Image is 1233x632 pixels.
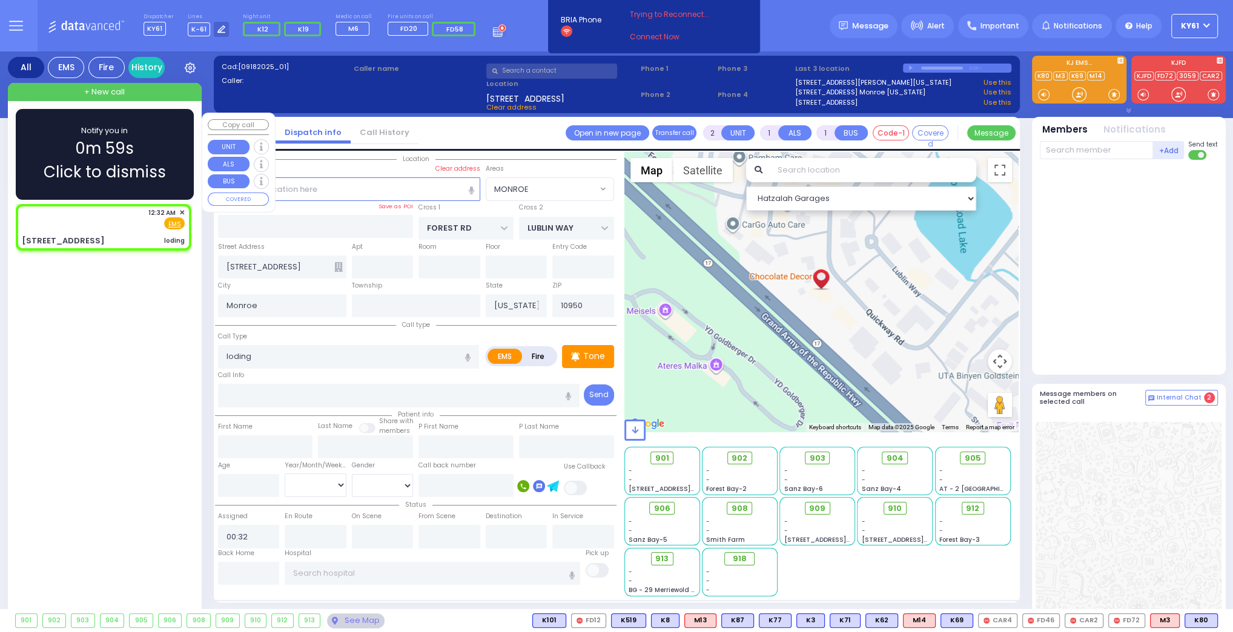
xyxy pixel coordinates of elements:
span: 901 [655,452,669,464]
span: K19 [298,24,309,34]
div: K8 [651,613,679,628]
span: Smith Farm [706,535,745,544]
div: BLS [830,613,861,628]
button: ALS [778,125,812,140]
label: Last Name [318,421,352,431]
button: Toggle fullscreen view [988,158,1012,182]
span: AT - 2 [GEOGRAPHIC_DATA] [939,484,1029,493]
label: City [218,281,231,291]
button: Transfer call [652,125,696,140]
span: Alert [927,21,945,31]
span: Internal Chat [1157,393,1202,402]
label: Township [352,281,382,291]
span: - [939,517,943,526]
span: Trying to Reconnect... [629,9,725,20]
span: MONROE [486,178,597,200]
label: Caller name [354,64,482,74]
a: [STREET_ADDRESS][PERSON_NAME][US_STATE] [795,77,951,88]
label: Street Address [218,242,265,252]
div: BLS [651,613,679,628]
div: 904 [101,614,124,627]
span: 910 [888,502,902,515]
a: [STREET_ADDRESS] [795,97,858,108]
label: Assigned [218,512,248,521]
div: Fire [88,57,125,78]
input: Search location [769,158,976,182]
label: Gender [352,461,375,470]
div: K62 [865,613,898,628]
span: 906 [654,502,670,515]
label: Turn off text [1188,149,1208,161]
label: Use Callback [564,462,606,472]
span: - [629,517,632,526]
span: - [862,466,865,475]
label: Dispatcher [144,13,174,21]
span: 903 [810,452,825,464]
span: KY61 [1181,21,1199,31]
label: First Name [218,422,253,432]
span: Click to dismiss [44,160,166,184]
div: FD12 [571,613,606,628]
span: Phone 1 [641,64,714,74]
u: EMS [168,220,181,229]
a: Use this [983,97,1011,108]
label: In Service [552,512,583,521]
div: K3 [796,613,825,628]
div: M13 [684,613,716,628]
a: Connect Now [629,31,725,42]
span: + New call [84,86,125,98]
span: Other building occupants [334,262,343,272]
button: Map camera controls [988,349,1012,374]
label: Clear address [435,164,480,174]
div: CAR4 [978,613,1017,628]
label: Hospital [285,548,311,558]
button: Copy call [208,119,269,131]
div: FD46 [1022,613,1060,628]
div: 908 [187,614,210,627]
button: Drag Pegman onto the map to open Street View [988,393,1012,417]
label: Areas [486,164,504,174]
span: 909 [809,502,825,515]
span: [STREET_ADDRESS][PERSON_NAME] [862,535,976,544]
button: Message [967,125,1016,140]
span: BG - 29 Merriewold S. [629,585,696,594]
label: Entry Code [552,242,587,252]
span: 913 [655,553,669,565]
h5: Message members on selected call [1040,390,1145,406]
a: 3059 [1177,71,1198,81]
span: FD58 [446,24,463,34]
button: +Add [1153,141,1185,159]
label: ZIP [552,281,561,291]
small: Share with [379,416,414,426]
div: 905 [130,614,153,627]
a: K69 [1069,71,1086,81]
a: M14 [1087,71,1105,81]
img: message.svg [839,21,848,30]
div: CAR2 [1065,613,1103,628]
span: K-61 [188,22,210,36]
span: - [706,466,710,475]
span: Patient info [392,410,440,419]
label: Call Info [218,370,244,380]
div: Year/Month/Week/Day [285,461,346,470]
label: Location [486,79,636,89]
span: - [706,517,710,526]
span: Phone 2 [641,90,714,100]
button: BUS [835,125,868,140]
span: 12:32 AM [148,208,176,217]
span: K12 [257,24,268,34]
button: Members [1042,123,1088,137]
span: 918 [733,553,747,565]
button: UNIT [721,125,755,140]
label: Floor [486,242,500,252]
div: 901 [16,614,37,627]
span: Forest Bay-3 [939,535,980,544]
span: - [629,567,632,576]
label: State [486,281,503,291]
span: - [784,526,788,535]
div: - [706,576,773,585]
div: - [706,567,773,576]
div: BLS [759,613,792,628]
span: - [629,576,632,585]
a: Call History [351,127,418,138]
